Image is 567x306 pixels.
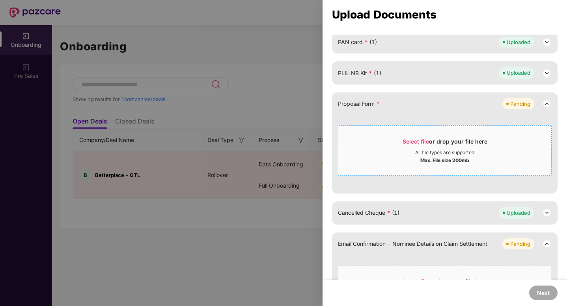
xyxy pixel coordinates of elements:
[403,278,487,289] div: or drop your file here
[542,68,552,78] img: svg+xml;base64,PHN2ZyB3aWR0aD0iMjQiIGhlaWdodD0iMjQiIHZpZXdCb3g9IjAgMCAyNCAyNCIgZmlsbD0ibm9uZSIgeG...
[415,149,474,156] div: All file types are supported
[403,138,487,149] div: or drop your file here
[332,10,558,19] div: Upload Documents
[338,69,381,77] span: PLIL NB Kit (1)
[338,240,487,248] span: Email Confirmation - Nominee Details on Claim Settlement
[507,69,530,77] div: Uploaded
[420,156,469,164] div: Max. File size 200mb
[507,38,530,46] div: Uploaded
[542,37,552,47] img: svg+xml;base64,PHN2ZyB3aWR0aD0iMjQiIGhlaWdodD0iMjQiIHZpZXdCb3g9IjAgMCAyNCAyNCIgZmlsbD0ibm9uZSIgeG...
[529,286,558,300] button: Next
[403,138,429,145] span: Select file
[403,278,429,285] span: Select file
[338,132,551,170] span: Select fileor drop your file hereAll file types are supportedMax. File size 200mb
[338,208,399,217] span: Cancelled Cheque (1)
[510,240,530,248] div: Pending
[507,209,530,217] div: Uploaded
[542,99,552,109] img: svg+xml;base64,PHN2ZyB3aWR0aD0iMjQiIGhlaWdodD0iMjQiIHZpZXdCb3g9IjAgMCAyNCAyNCIgZmlsbD0ibm9uZSIgeG...
[510,100,530,108] div: Pending
[542,239,552,249] img: svg+xml;base64,PHN2ZyB3aWR0aD0iMjQiIGhlaWdodD0iMjQiIHZpZXdCb3g9IjAgMCAyNCAyNCIgZmlsbD0ibm9uZSIgeG...
[542,208,552,218] img: svg+xml;base64,PHN2ZyB3aWR0aD0iMjQiIGhlaWdodD0iMjQiIHZpZXdCb3g9IjAgMCAyNCAyNCIgZmlsbD0ibm9uZSIgeG...
[338,38,377,46] span: PAN card (1)
[338,100,380,108] span: Proposal Form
